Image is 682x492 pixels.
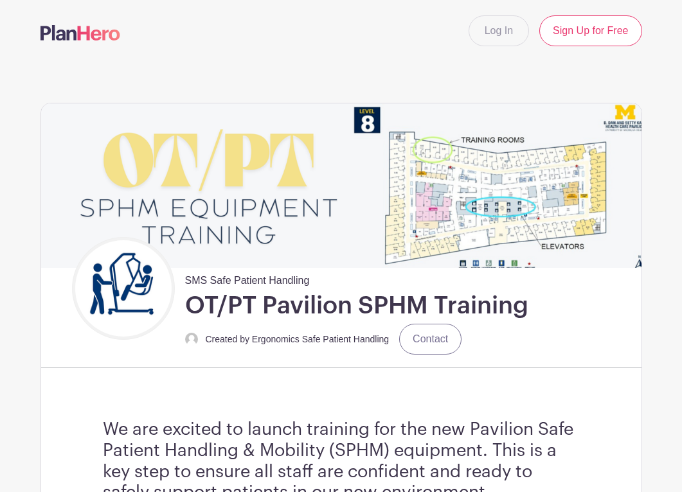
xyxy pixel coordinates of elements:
img: Untitled%20design.png [75,240,172,337]
img: event_banner_9671.png [41,103,642,268]
span: SMS Safe Patient Handling [185,268,310,288]
img: default-ce2991bfa6775e67f084385cd625a349d9dcbb7a52a09fb2fda1e96e2d18dcdb.png [185,333,198,346]
h1: OT/PT Pavilion SPHM Training [185,291,528,321]
a: Log In [469,15,529,46]
small: Created by Ergonomics Safe Patient Handling [206,334,390,344]
a: Sign Up for Free [539,15,642,46]
img: logo-507f7623f17ff9eddc593b1ce0a138ce2505c220e1c5a4e2b4648c50719b7d32.svg [40,25,120,40]
a: Contact [399,324,462,355]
